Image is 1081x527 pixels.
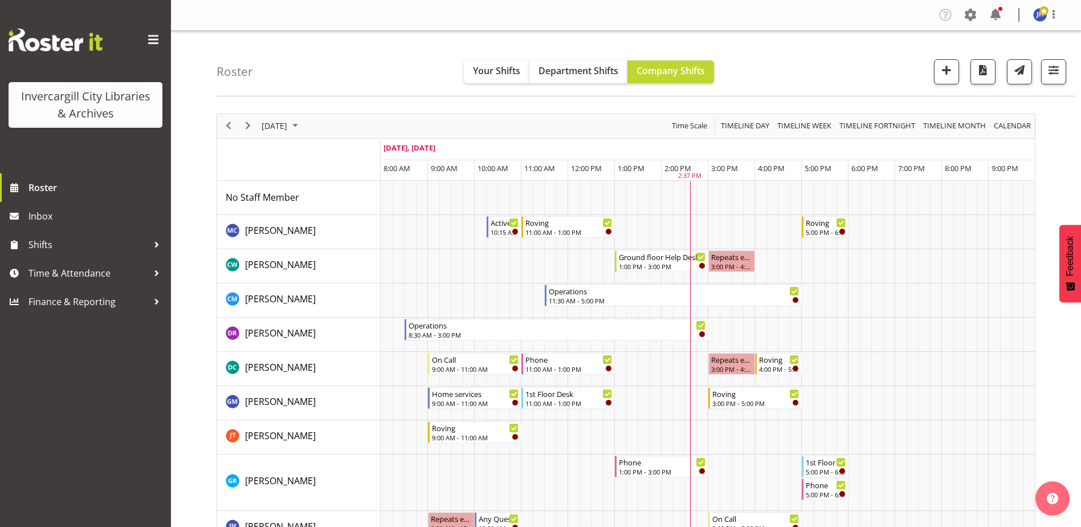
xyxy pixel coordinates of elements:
div: Donald Cunningham"s event - On Call Begin From Tuesday, October 7, 2025 at 9:00:00 AM GMT+13:00 E... [428,353,521,375]
button: Previous [221,119,236,133]
div: Grace Roscoe-Squires"s event - Phone Begin From Tuesday, October 7, 2025 at 5:00:00 PM GMT+13:00 ... [802,479,849,500]
td: Donald Cunningham resource [217,352,381,386]
button: Time Scale [670,119,709,133]
div: Gabriel McKay Smith"s event - Home services Begin From Tuesday, October 7, 2025 at 9:00:00 AM GMT... [428,387,521,409]
span: 9:00 AM [431,163,458,173]
div: Cindy Mulrooney"s event - Operations Begin From Tuesday, October 7, 2025 at 11:30:00 AM GMT+13:00... [545,285,802,306]
span: Time & Attendance [28,265,148,282]
div: Roving [759,354,799,365]
button: Download a PDF of the roster for the current day [970,59,996,84]
button: Next [240,119,256,133]
button: Company Shifts [627,60,714,83]
div: Catherine Wilson"s event - Repeats every tuesday - Catherine Wilson Begin From Tuesday, October 7... [708,250,755,272]
div: 3:00 PM - 5:00 PM [712,399,799,408]
span: 3:00 PM [711,163,738,173]
div: October 7, 2025 [258,114,305,138]
div: Grace Roscoe-Squires"s event - 1st Floor Desk Begin From Tuesday, October 7, 2025 at 5:00:00 PM G... [802,456,849,477]
a: [PERSON_NAME] [245,360,316,374]
div: 1:00 PM - 3:00 PM [619,467,705,476]
button: Fortnight [838,119,917,133]
div: Grace Roscoe-Squires"s event - Phone Begin From Tuesday, October 7, 2025 at 1:00:00 PM GMT+13:00 ... [615,456,708,477]
span: No Staff Member [226,191,299,204]
div: Donald Cunningham"s event - Repeats every tuesday - Donald Cunningham Begin From Tuesday, October... [708,353,755,375]
div: Roving [432,422,519,433]
span: [PERSON_NAME] [245,395,316,408]
a: [PERSON_NAME] [245,258,316,271]
td: Catherine Wilson resource [217,249,381,283]
div: Roving [712,388,799,399]
div: 5:00 PM - 6:00 PM [806,490,846,499]
div: 3:00 PM - 4:00 PM [711,262,752,271]
a: [PERSON_NAME] [245,224,316,237]
td: Aurora Catu resource [217,215,381,249]
div: Donald Cunningham"s event - Phone Begin From Tuesday, October 7, 2025 at 11:00:00 AM GMT+13:00 En... [521,353,615,375]
div: Glen Tomlinson"s event - Roving Begin From Tuesday, October 7, 2025 at 9:00:00 AM GMT+13:00 Ends ... [428,421,521,443]
div: 4:00 PM - 5:00 PM [759,364,799,374]
td: Debra Robinson resource [217,318,381,352]
div: 10:15 AM - 11:00 AM [491,228,519,237]
div: 1st Floor Desk [525,388,612,399]
div: 5:00 PM - 6:00 PM [806,228,846,237]
span: Shifts [28,236,148,253]
button: Timeline Month [921,119,988,133]
button: Department Shifts [529,60,627,83]
div: Aurora Catu"s event - Active Rhyming Begin From Tuesday, October 7, 2025 at 10:15:00 AM GMT+13:00... [487,216,522,238]
span: calendar [993,119,1032,133]
div: Home services [432,388,519,399]
div: Debra Robinson"s event - Operations Begin From Tuesday, October 7, 2025 at 8:30:00 AM GMT+13:00 E... [405,319,708,340]
button: Send a list of all shifts for the selected filtered period to all rostered employees. [1007,59,1032,84]
td: No Staff Member resource [217,181,381,215]
div: 3:00 PM - 4:00 PM [711,364,752,374]
span: Your Shifts [473,64,520,77]
div: Roving [525,217,612,228]
span: 10:00 AM [478,163,508,173]
div: 2:37 PM [678,171,701,181]
div: 11:00 AM - 1:00 PM [525,399,612,408]
div: Gabriel McKay Smith"s event - Roving Begin From Tuesday, October 7, 2025 at 3:00:00 PM GMT+13:00 ... [708,387,802,409]
div: Any Questions [479,513,519,524]
span: Roster [28,179,165,196]
div: 9:00 AM - 11:00 AM [432,433,519,442]
td: Glen Tomlinson resource [217,420,381,455]
a: [PERSON_NAME] [245,395,316,408]
td: Cindy Mulrooney resource [217,283,381,318]
a: [PERSON_NAME] [245,292,316,306]
div: Active Rhyming [491,217,519,228]
button: Timeline Week [776,119,834,133]
div: Aurora Catu"s event - Roving Begin From Tuesday, October 7, 2025 at 11:00:00 AM GMT+13:00 Ends At... [521,216,615,238]
a: [PERSON_NAME] [245,429,316,443]
div: 9:00 AM - 11:00 AM [432,399,519,408]
div: On Call [432,354,519,365]
button: Feedback - Show survey [1059,225,1081,302]
img: Rosterit website logo [9,29,103,51]
div: Repeats every [DATE] - [PERSON_NAME] [431,513,472,524]
span: [PERSON_NAME] [245,361,316,374]
span: [PERSON_NAME] [245,475,316,487]
span: Timeline Week [776,119,833,133]
span: [PERSON_NAME] [245,327,316,339]
div: Operations [409,319,705,331]
span: 7:00 PM [898,163,925,173]
div: 5:00 PM - 6:00 PM [806,467,846,476]
td: Grace Roscoe-Squires resource [217,455,381,511]
span: Time Scale [671,119,708,133]
span: Inbox [28,208,165,225]
div: On Call [712,513,799,524]
span: [DATE], [DATE] [384,143,435,153]
button: Timeline Day [719,119,772,133]
button: Add a new shift [934,59,959,84]
span: 9:00 PM [992,163,1018,173]
div: 1st Floor Desk [806,456,846,468]
img: jillian-hunter11667.jpg [1033,8,1047,22]
a: No Staff Member [226,190,299,204]
span: Company Shifts [637,64,705,77]
span: Timeline Month [922,119,987,133]
div: Roving [806,217,846,228]
span: 6:00 PM [851,163,878,173]
span: Timeline Day [720,119,770,133]
span: 5:00 PM [805,163,831,173]
button: Month [992,119,1033,133]
div: Aurora Catu"s event - Roving Begin From Tuesday, October 7, 2025 at 5:00:00 PM GMT+13:00 Ends At ... [802,216,849,238]
div: Repeats every [DATE] - [PERSON_NAME] [711,354,752,365]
